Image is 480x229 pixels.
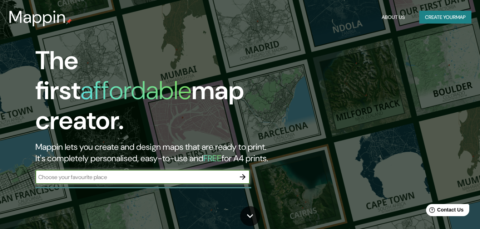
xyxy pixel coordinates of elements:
[66,19,72,24] img: mappin-pin
[35,46,276,141] h1: The first map creator.
[9,7,66,27] h3: Mappin
[35,141,276,164] h2: Mappin lets you create and design maps that are ready to print. It's completely personalised, eas...
[203,153,222,164] h5: FREE
[379,11,408,24] button: About Us
[80,74,192,107] h1: affordable
[416,201,472,221] iframe: Help widget launcher
[419,11,471,24] button: Create yourmap
[35,173,236,181] input: Choose your favourite place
